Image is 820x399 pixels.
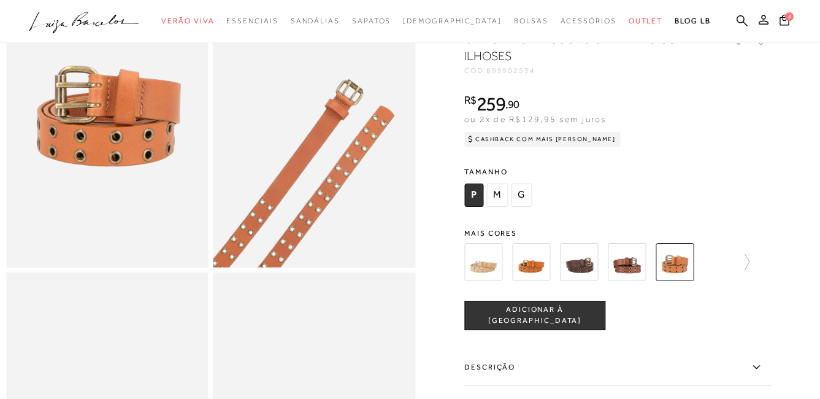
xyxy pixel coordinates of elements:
a: categoryNavScreenReaderText [352,10,391,33]
span: 259 [477,93,505,115]
span: Essenciais [226,17,278,25]
span: Tamanho [464,162,535,180]
button: ADICIONAR À [GEOGRAPHIC_DATA] [464,300,605,330]
span: M [486,183,508,206]
span: 899902534 [486,66,535,75]
a: categoryNavScreenReaderText [514,10,548,33]
img: CINTO FINO EM CAMURÇA CARAMELO COM ILHOSES [512,242,550,281]
span: Mais cores [464,229,771,236]
i: , [505,98,519,109]
span: 90 [508,97,519,110]
div: CÓD: [464,67,710,74]
a: categoryNavScreenReaderText [561,10,616,33]
span: P [464,183,483,206]
span: ADICIONAR À [GEOGRAPHIC_DATA] [465,304,605,326]
h1: CINTO FINO EM COURO CARVALHO COM ILHOSES [464,30,694,64]
img: CINTO FINO EM COURO CAFÉ COM ILHOSES [560,242,598,281]
span: Verão Viva [161,17,214,25]
span: ou 2x de R$129,95 sem juros [464,114,606,124]
span: 4 [785,12,794,21]
span: Sapatos [352,17,391,25]
a: categoryNavScreenReaderText [291,10,340,33]
a: categoryNavScreenReaderText [226,10,278,33]
span: Sandálias [291,17,340,25]
img: CINTO FINO EM CAMURÇA BEGE FENDI COM ILHOSES [464,242,502,281]
span: Outlet [629,17,663,25]
span: [DEMOGRAPHIC_DATA] [403,17,502,25]
a: categoryNavScreenReaderText [161,10,214,33]
i: R$ [464,94,477,105]
img: CINTO FINO EM COURO CARAMELO COM ILHOSES [608,242,646,281]
button: 4 [776,14,793,30]
a: BLOG LB [675,10,710,33]
a: categoryNavScreenReaderText [629,10,663,33]
div: Cashback com Mais [PERSON_NAME] [464,131,621,146]
span: Bolsas [514,17,548,25]
img: CINTO FINO EM COURO CARVALHO COM ILHOSES [656,242,694,281]
span: G [511,183,532,206]
span: Acessórios [561,17,616,25]
label: Descrição [464,349,771,385]
a: noSubCategoriesText [403,10,502,33]
span: BLOG LB [675,17,710,25]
